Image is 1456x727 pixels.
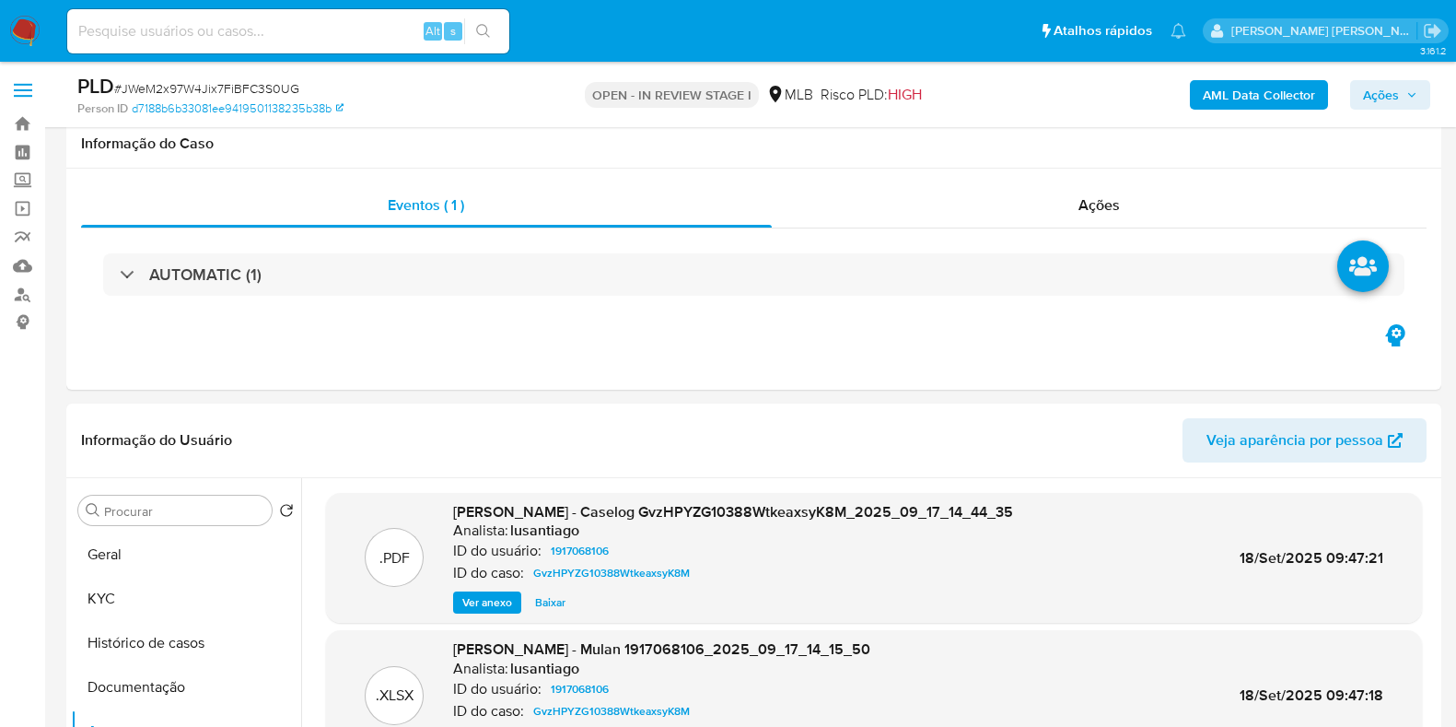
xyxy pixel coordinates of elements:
span: Baixar [535,593,565,612]
b: Person ID [77,100,128,117]
button: Baixar [526,592,575,614]
span: Atalhos rápidos [1054,21,1152,41]
p: .XLSX [376,686,414,706]
p: viviane.jdasilva@mercadopago.com.br [1231,22,1417,40]
span: s [450,22,456,40]
div: MLB [766,85,813,105]
button: AML Data Collector [1190,80,1328,110]
span: 1917068106 [551,540,609,562]
span: HIGH [888,84,922,105]
span: [PERSON_NAME] - Caselog GvzHPYZG10388WtkeaxsyK8M_2025_09_17_14_44_35 [453,501,1013,522]
b: AML Data Collector [1203,80,1315,110]
div: AUTOMATIC (1) [103,253,1404,296]
button: search-icon [464,18,502,44]
p: ID do usuário: [453,542,542,560]
p: OPEN - IN REVIEW STAGE I [585,82,759,108]
b: PLD [77,71,114,100]
h1: Informação do Usuário [81,431,232,450]
a: Sair [1423,21,1442,41]
a: d7188b6b33081ee9419501138235b38b [132,100,344,117]
span: GvzHPYZG10388WtkeaxsyK8M [533,562,690,584]
h6: lusantiago [510,522,579,540]
p: ID do usuário: [453,680,542,698]
h1: Informação do Caso [81,135,1427,153]
p: Analista: [453,660,508,678]
span: Ações [1363,80,1399,110]
button: Veja aparência por pessoa [1182,418,1427,463]
button: Ver anexo [453,592,521,614]
span: [PERSON_NAME] - Mulan 1917068106_2025_09_17_14_15_50 [453,639,870,660]
button: Procurar [86,503,100,518]
button: KYC [71,577,301,621]
a: GvzHPYZG10388WtkeaxsyK8M [526,562,697,584]
button: Geral [71,533,301,577]
a: GvzHPYZG10388WtkeaxsyK8M [526,700,697,722]
a: 1917068106 [543,678,616,700]
h6: lusantiago [510,660,579,678]
a: Notificações [1171,23,1186,39]
h3: AUTOMATIC (1) [149,264,262,285]
input: Procurar [104,503,264,520]
span: Eventos ( 1 ) [388,194,464,216]
button: Documentação [71,665,301,709]
a: 1917068106 [543,540,616,562]
span: Veja aparência por pessoa [1206,418,1383,463]
p: Analista: [453,522,508,540]
span: 18/Set/2025 09:47:21 [1240,547,1383,569]
input: Pesquise usuários ou casos... [67,19,509,43]
span: 18/Set/2025 09:47:18 [1240,685,1383,706]
p: .PDF [379,548,410,569]
span: Risco PLD: [821,85,922,105]
span: GvzHPYZG10388WtkeaxsyK8M [533,700,690,722]
span: Alt [425,22,440,40]
p: ID do caso: [453,702,524,721]
button: Retornar ao pedido padrão [279,503,294,523]
span: # JWeM2x97W4Jix7FiBFC3S0UG [114,79,299,98]
p: ID do caso: [453,564,524,582]
span: Ver anexo [462,593,512,612]
button: Histórico de casos [71,621,301,665]
button: Ações [1350,80,1430,110]
span: 1917068106 [551,678,609,700]
span: Ações [1078,194,1120,216]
